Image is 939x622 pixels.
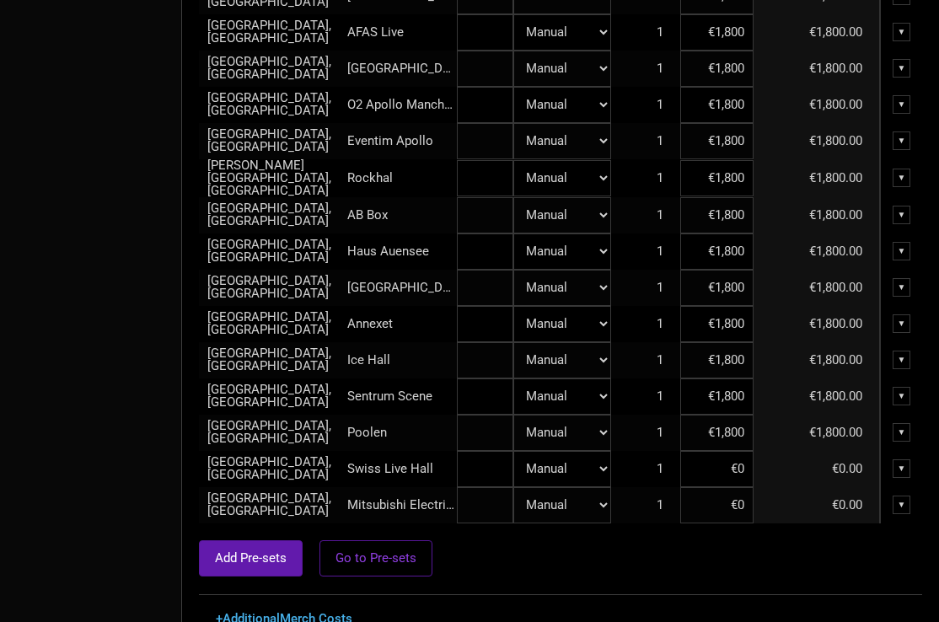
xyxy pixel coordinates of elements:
[199,87,347,123] td: [GEOGRAPHIC_DATA], [GEOGRAPHIC_DATA]
[893,423,911,442] div: ▼
[754,123,880,159] td: €1,800.00
[347,342,457,378] td: Ice Hall
[199,51,347,87] td: [GEOGRAPHIC_DATA], [GEOGRAPHIC_DATA]
[347,451,457,487] td: Swiss Live Hall
[657,316,680,331] span: 1
[754,451,880,487] td: €0.00
[657,24,680,40] span: 1
[319,540,432,576] button: Go to Pre-sets
[893,95,911,114] div: ▼
[893,242,911,260] div: ▼
[657,97,680,112] span: 1
[347,159,457,197] td: Rockhal
[893,496,911,514] div: ▼
[347,306,457,342] td: Annexet
[347,415,457,451] td: Poolen
[893,278,911,297] div: ▼
[754,342,880,378] td: €1,800.00
[893,206,911,224] div: ▼
[657,461,680,476] span: 1
[347,378,457,415] td: Sentrum Scene
[754,14,880,51] td: €1,800.00
[754,87,880,123] td: €1,800.00
[199,378,347,415] td: [GEOGRAPHIC_DATA], [GEOGRAPHIC_DATA]
[754,270,880,306] td: €1,800.00
[754,378,880,415] td: €1,800.00
[347,123,457,159] td: Eventim Apollo
[199,415,347,451] td: [GEOGRAPHIC_DATA], [GEOGRAPHIC_DATA]
[199,451,347,487] td: [GEOGRAPHIC_DATA], [GEOGRAPHIC_DATA]
[893,459,911,478] div: ▼
[347,270,457,306] td: [GEOGRAPHIC_DATA]
[347,14,457,51] td: AFAS Live
[199,159,347,197] td: [PERSON_NAME][GEOGRAPHIC_DATA], [GEOGRAPHIC_DATA]
[754,159,880,197] td: €1,800.00
[347,233,457,270] td: Haus Auensee
[893,351,911,369] div: ▼
[657,61,680,76] span: 1
[754,197,880,233] td: €1,800.00
[335,550,416,566] span: Go to Pre-sets
[657,425,680,440] span: 1
[754,415,880,451] td: €1,800.00
[657,497,680,512] span: 1
[199,270,347,306] td: [GEOGRAPHIC_DATA], [GEOGRAPHIC_DATA]
[754,306,880,342] td: €1,800.00
[893,131,911,150] div: ▼
[754,51,880,87] td: €1,800.00
[657,280,680,295] span: 1
[199,342,347,378] td: [GEOGRAPHIC_DATA], [GEOGRAPHIC_DATA]
[199,233,347,270] td: [GEOGRAPHIC_DATA], [GEOGRAPHIC_DATA]
[199,123,347,159] td: [GEOGRAPHIC_DATA], [GEOGRAPHIC_DATA]
[893,59,911,78] div: ▼
[657,133,680,148] span: 1
[347,87,457,123] td: O2 Apollo Manchester
[657,389,680,404] span: 1
[893,23,911,41] div: ▼
[347,51,457,87] td: [GEOGRAPHIC_DATA]
[199,306,347,342] td: [GEOGRAPHIC_DATA], [GEOGRAPHIC_DATA]
[199,487,347,523] td: [GEOGRAPHIC_DATA], [GEOGRAPHIC_DATA]
[657,207,680,223] span: 1
[347,197,457,233] td: AB Box
[657,244,680,259] span: 1
[199,197,347,233] td: [GEOGRAPHIC_DATA], [GEOGRAPHIC_DATA]
[754,487,880,523] td: €0.00
[893,314,911,333] div: ▼
[199,14,347,51] td: [GEOGRAPHIC_DATA], [GEOGRAPHIC_DATA]
[347,487,457,523] td: Mitsubishi Electric all
[754,233,880,270] td: €1,800.00
[199,540,303,576] button: Add Pre-sets
[657,352,680,367] span: 1
[893,387,911,405] div: ▼
[215,550,287,566] span: Add Pre-sets
[893,169,911,187] div: ▼
[657,170,680,185] span: 1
